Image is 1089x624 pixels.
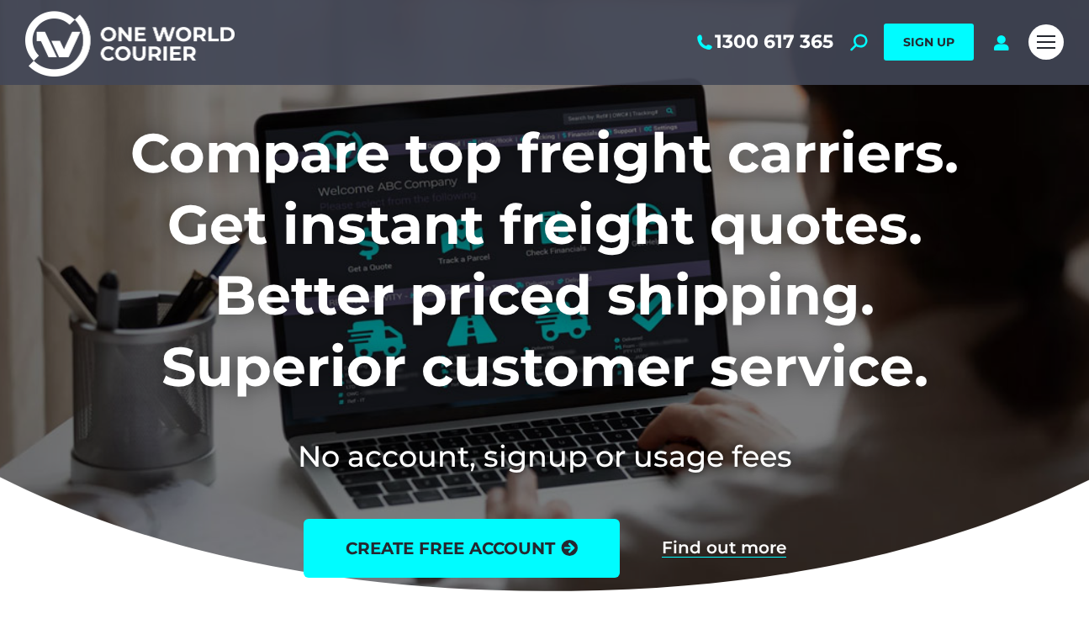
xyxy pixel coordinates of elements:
a: Mobile menu icon [1028,24,1064,60]
h1: Compare top freight carriers. Get instant freight quotes. Better priced shipping. Superior custom... [25,118,1064,402]
a: 1300 617 365 [694,31,833,53]
a: Find out more [662,539,786,558]
a: create free account [304,519,620,578]
span: SIGN UP [903,34,954,50]
a: SIGN UP [884,24,974,61]
h2: No account, signup or usage fees [25,436,1064,477]
img: One World Courier [25,8,235,77]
